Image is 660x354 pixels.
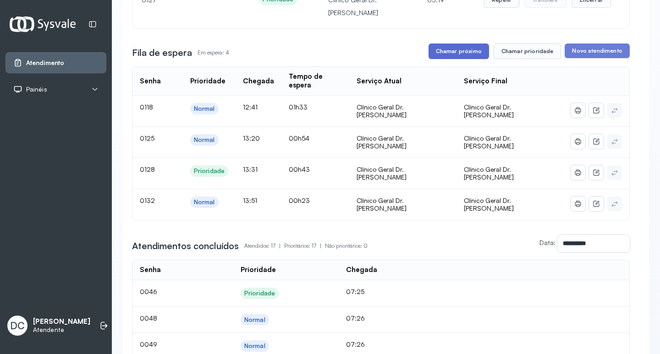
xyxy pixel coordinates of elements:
span: 13:20 [243,134,260,142]
button: Novo atendimento [565,44,629,58]
img: Logotipo do estabelecimento [10,16,76,32]
h3: Fila de espera [132,46,192,59]
button: Chamar próximo [429,44,489,59]
div: Clínico Geral Dr. [PERSON_NAME] [357,196,449,212]
div: Prioridade [194,167,225,175]
span: 0046 [140,288,157,295]
span: 00h54 [289,134,309,142]
div: Tempo de espera [289,72,342,90]
span: Painéis [26,86,47,93]
span: 0049 [140,340,157,348]
div: Senha [140,266,161,274]
div: Prioridade [244,289,275,297]
span: 07:25 [346,288,364,295]
h3: Atendimentos concluídos [132,240,239,252]
div: Normal [244,316,265,324]
div: Prioridade [241,266,276,274]
span: 13:51 [243,196,257,204]
span: Clínico Geral Dr. [PERSON_NAME] [464,196,514,212]
div: Senha [140,77,161,86]
p: [PERSON_NAME] [33,317,90,326]
button: Chamar prioridade [494,44,561,59]
div: Normal [194,105,215,113]
span: | [279,242,280,249]
span: 13:31 [243,165,258,173]
div: Normal [194,136,215,144]
label: Data: [539,239,555,246]
p: Não prioritários: 0 [325,240,368,252]
p: Em espera: 4 [198,46,229,59]
span: 12:41 [243,103,258,111]
div: Chegada [243,77,274,86]
div: Normal [244,342,265,350]
div: Serviço Atual [357,77,401,86]
div: Chegada [346,266,377,274]
div: Clínico Geral Dr. [PERSON_NAME] [357,165,449,181]
p: Prioritários: 17 [284,240,325,252]
div: Prioridade [190,77,225,86]
span: 00h23 [289,196,310,204]
span: Clínico Geral Dr. [PERSON_NAME] [464,165,514,181]
div: Normal [194,198,215,206]
span: 0132 [140,196,155,204]
p: Atendente [33,326,90,334]
span: 01h33 [289,103,308,111]
span: Clínico Geral Dr. [PERSON_NAME] [464,103,514,119]
a: Atendimento [13,58,99,67]
span: 00h43 [289,165,310,173]
div: Clínico Geral Dr. [PERSON_NAME] [357,134,449,150]
span: 0118 [140,103,153,111]
span: Clínico Geral Dr. [PERSON_NAME] [464,134,514,150]
span: 07:26 [346,340,365,348]
span: 0048 [140,314,157,322]
span: Atendimento [26,59,64,67]
span: 0128 [140,165,155,173]
p: Atendidos: 17 [244,240,284,252]
div: Serviço Final [464,77,507,86]
div: Clínico Geral Dr. [PERSON_NAME] [357,103,449,119]
span: 07:26 [346,314,365,322]
span: | [320,242,321,249]
span: 0125 [140,134,154,142]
